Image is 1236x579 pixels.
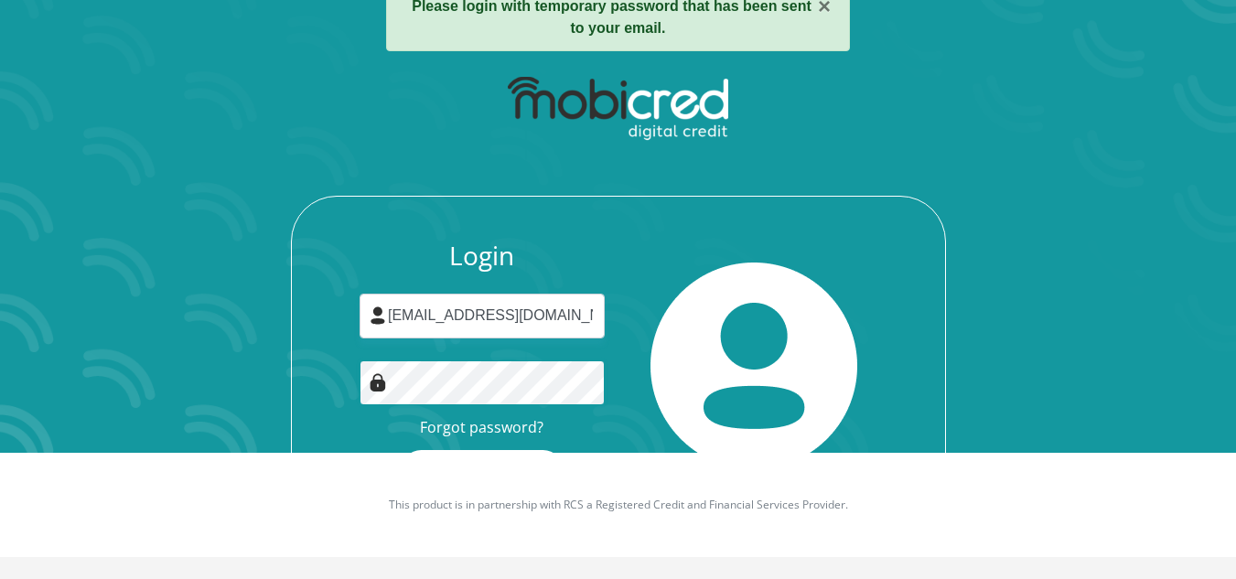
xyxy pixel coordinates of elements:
[360,294,605,338] input: Username
[360,241,605,272] h3: Login
[508,77,728,141] img: mobicred logo
[401,450,564,491] button: Login
[420,417,543,437] a: Forgot password?
[369,306,387,325] img: user-icon image
[369,373,387,391] img: Image
[111,497,1126,513] p: This product is in partnership with RCS a Registered Credit and Financial Services Provider.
